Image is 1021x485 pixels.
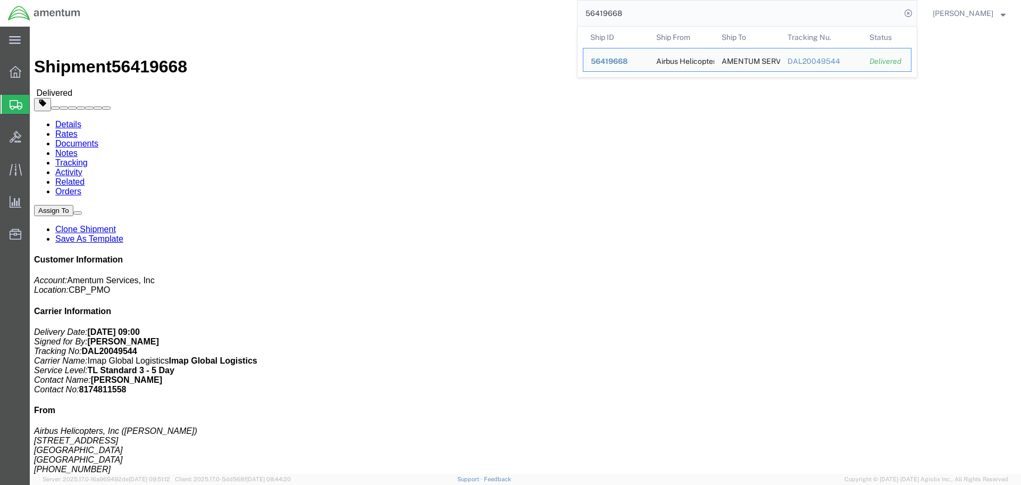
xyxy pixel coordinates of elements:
[862,27,911,48] th: Status
[457,476,484,482] a: Support
[583,27,649,48] th: Ship ID
[933,7,993,19] span: Steven Alcott
[246,476,291,482] span: [DATE] 08:44:20
[583,27,917,77] table: Search Results
[714,27,780,48] th: Ship To
[484,476,511,482] a: Feedback
[30,27,1021,474] iframe: FS Legacy Container
[649,27,715,48] th: Ship From
[788,56,855,67] div: DAL20049544
[844,475,1008,484] span: Copyright © [DATE]-[DATE] Agistix Inc., All Rights Reserved
[722,48,773,71] div: AMENTUM SERVICES, INC
[175,476,291,482] span: Client: 2025.17.0-5dd568f
[932,7,1006,20] button: [PERSON_NAME]
[869,56,903,67] div: Delivered
[129,476,170,482] span: [DATE] 09:51:12
[591,56,641,67] div: 56419668
[43,476,170,482] span: Server: 2025.17.0-16a969492de
[656,48,707,71] div: Airbus Helicopters, Inc
[7,5,81,21] img: logo
[780,27,863,48] th: Tracking Nu.
[578,1,901,26] input: Search for shipment number, reference number
[591,57,627,65] span: 56419668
